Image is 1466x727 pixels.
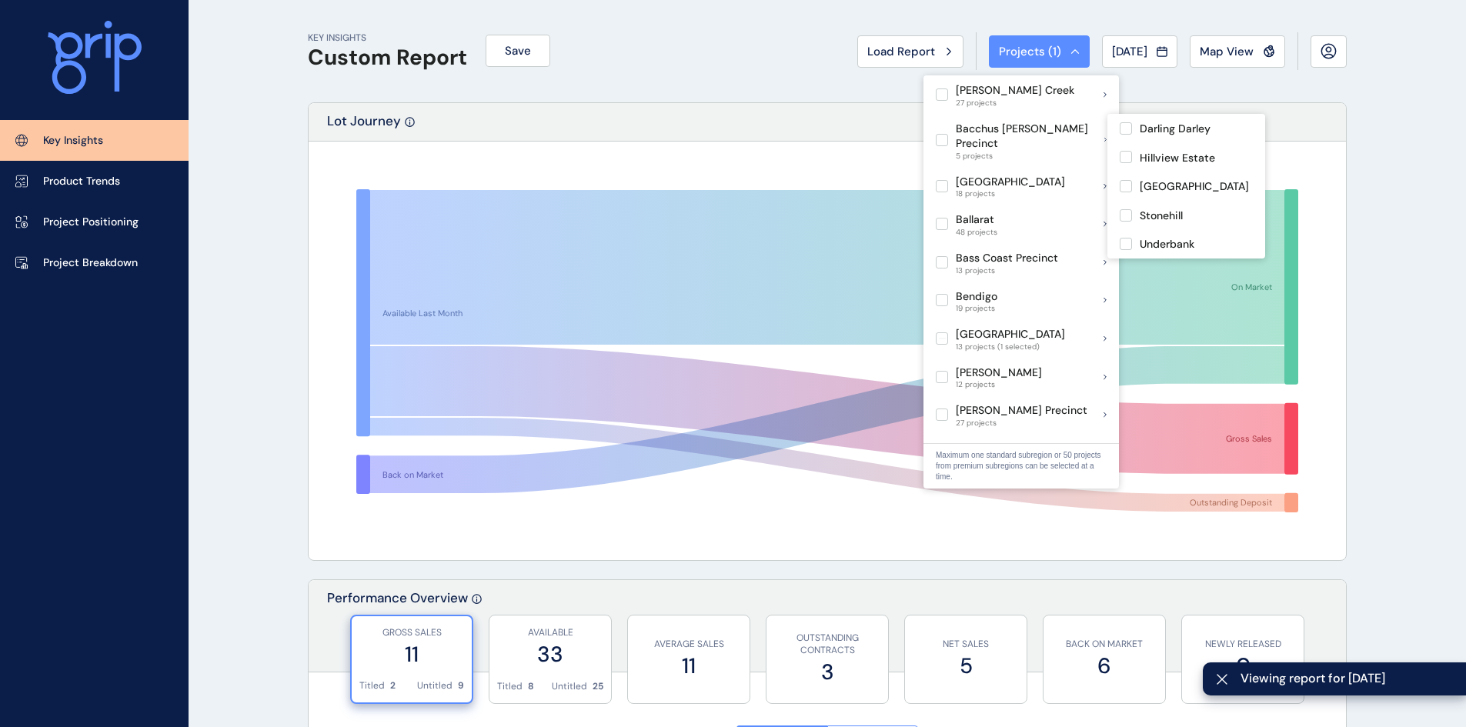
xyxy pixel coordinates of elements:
[956,83,1074,98] p: [PERSON_NAME] Creek
[956,403,1087,419] p: [PERSON_NAME] Precinct
[497,680,523,693] p: Titled
[1102,35,1177,68] button: [DATE]
[774,657,880,687] label: 3
[359,639,464,669] label: 11
[989,35,1090,68] button: Projects (1)
[417,679,452,692] p: Untitled
[1140,179,1249,195] p: [GEOGRAPHIC_DATA]
[867,44,935,59] span: Load Report
[857,35,963,68] button: Load Report
[327,589,468,672] p: Performance Overview
[1051,651,1157,681] label: 6
[956,266,1058,275] span: 13 projects
[359,679,385,692] p: Titled
[956,419,1087,428] span: 27 projects
[1200,44,1254,59] span: Map View
[552,680,587,693] p: Untitled
[636,651,742,681] label: 11
[774,632,880,658] p: OUTSTANDING CONTRACTS
[956,342,1065,352] span: 13 projects (1 selected)
[1051,638,1157,651] p: BACK ON MARKET
[390,679,396,692] p: 2
[497,639,603,669] label: 33
[505,43,531,58] span: Save
[1190,35,1285,68] button: Map View
[956,304,997,313] span: 19 projects
[956,175,1065,190] p: [GEOGRAPHIC_DATA]
[1140,237,1194,252] p: Underbank
[43,255,138,271] p: Project Breakdown
[497,626,603,639] p: AVAILABLE
[1140,208,1183,224] p: Stonehill
[1140,151,1215,166] p: Hillview Estate
[956,122,1104,152] p: Bacchus [PERSON_NAME] Precinct
[636,638,742,651] p: AVERAGE SALES
[43,215,139,230] p: Project Positioning
[956,212,997,228] p: Ballarat
[956,98,1074,108] span: 27 projects
[43,133,103,148] p: Key Insights
[956,380,1042,389] span: 12 projects
[458,679,464,692] p: 9
[956,228,997,237] span: 48 projects
[999,44,1061,59] span: Projects ( 1 )
[1190,638,1296,651] p: NEWLY RELEASED
[956,442,1090,457] p: Craigieburn West Precinct
[936,450,1107,482] p: Maximum one standard subregion or 50 projects from premium subregions can be selected at a time.
[486,35,550,67] button: Save
[528,680,534,693] p: 8
[1241,670,1454,687] span: Viewing report for [DATE]
[913,638,1019,651] p: NET SALES
[1112,44,1147,59] span: [DATE]
[913,651,1019,681] label: 5
[359,626,464,639] p: GROSS SALES
[327,112,401,141] p: Lot Journey
[308,45,467,71] h1: Custom Report
[43,174,120,189] p: Product Trends
[1190,651,1296,681] label: 0
[1140,122,1211,137] p: Darling Darley
[956,152,1104,161] span: 5 projects
[956,251,1058,266] p: Bass Coast Precinct
[308,32,467,45] p: KEY INSIGHTS
[956,365,1042,381] p: [PERSON_NAME]
[956,327,1065,342] p: [GEOGRAPHIC_DATA]
[956,289,997,305] p: Bendigo
[593,680,603,693] p: 25
[956,189,1065,198] span: 18 projects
